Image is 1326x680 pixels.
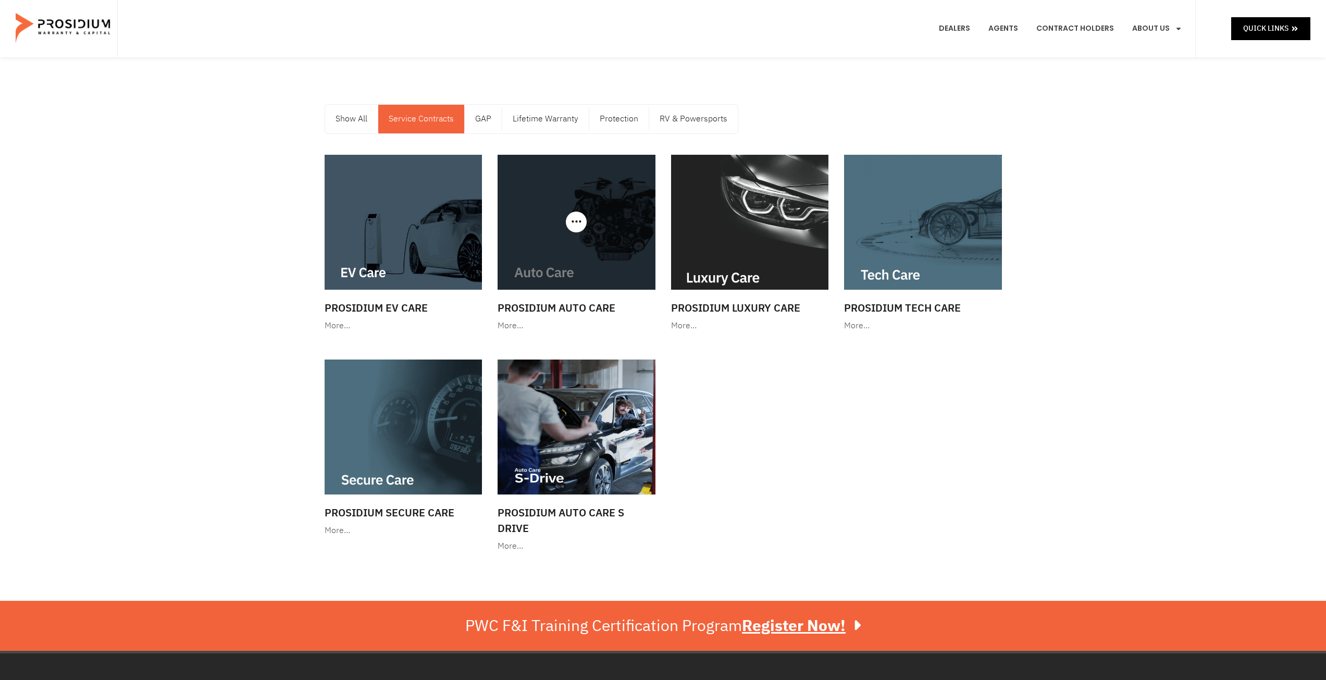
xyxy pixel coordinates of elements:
[502,105,589,133] a: Lifetime Warranty
[498,505,655,536] h3: Prosidium Auto Care S Drive
[378,105,464,133] a: Service Contracts
[1124,9,1190,48] a: About Us
[671,318,829,333] div: More…
[498,318,655,333] div: More…
[325,300,482,316] h3: Prosidium EV Care
[1243,22,1288,35] span: Quick Links
[931,9,978,48] a: Dealers
[325,318,482,333] div: More…
[844,300,1002,316] h3: Prosidium Tech Care
[671,300,829,316] h3: Prosidium Luxury Care
[325,505,482,521] h3: Prosidium Secure Care
[589,105,649,133] a: Protection
[492,150,661,339] a: Prosidium Auto Care More…
[325,105,378,133] a: Show All
[649,105,738,133] a: RV & Powersports
[325,523,482,538] div: More…
[1028,9,1122,48] a: Contract Holders
[742,614,846,637] u: Register Now!
[981,9,1026,48] a: Agents
[844,318,1002,333] div: More…
[492,354,661,559] a: Prosidium Auto Care S Drive More…
[325,105,738,133] nav: Menu
[319,354,488,543] a: Prosidium Secure Care More…
[498,300,655,316] h3: Prosidium Auto Care
[666,150,834,339] a: Prosidium Luxury Care More…
[465,105,502,133] a: GAP
[839,150,1007,339] a: Prosidium Tech Care More…
[319,150,488,339] a: Prosidium EV Care More…
[931,9,1190,48] nav: Menu
[498,539,655,554] div: More…
[465,616,861,635] div: PWC F&I Training Certification Program
[1231,17,1310,40] a: Quick Links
